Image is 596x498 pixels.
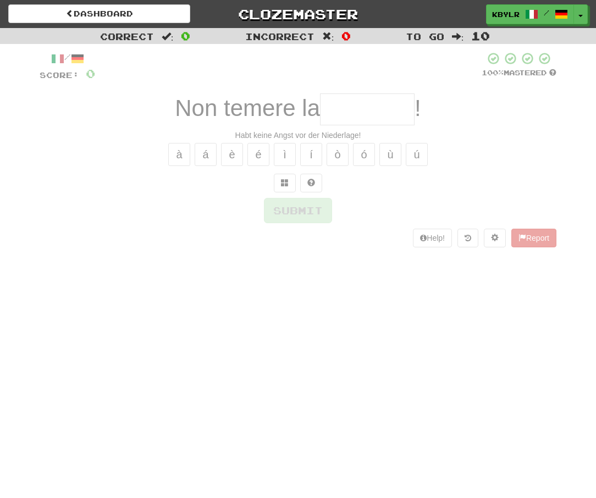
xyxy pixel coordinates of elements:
span: Correct [100,31,154,42]
button: í [300,143,322,166]
div: / [40,52,95,65]
span: 0 [181,29,190,42]
div: Habt keine Angst vor der Niederlage! [40,130,556,141]
button: Round history (alt+y) [457,229,478,247]
span: To go [406,31,444,42]
span: Incorrect [245,31,314,42]
button: ó [353,143,375,166]
button: é [247,143,269,166]
span: / [544,9,549,16]
span: Score: [40,70,79,80]
button: Switch sentence to multiple choice alt+p [274,174,296,192]
span: : [322,32,334,41]
span: : [452,32,464,41]
span: ! [415,95,421,121]
a: Clozemaster [207,4,389,24]
button: ù [379,143,401,166]
a: kbylr / [486,4,574,24]
button: Single letter hint - you only get 1 per sentence and score half the points! alt+h [300,174,322,192]
button: ú [406,143,428,166]
button: ò [327,143,349,166]
span: 0 [341,29,351,42]
span: 100 % [482,68,504,77]
button: á [195,143,217,166]
button: Submit [264,198,332,223]
span: Non temere la [175,95,320,121]
button: ì [274,143,296,166]
button: à [168,143,190,166]
button: Help! [413,229,452,247]
button: Report [511,229,556,247]
span: 0 [86,67,95,80]
span: 10 [471,29,490,42]
span: : [162,32,174,41]
button: è [221,143,243,166]
span: kbylr [492,9,520,19]
a: Dashboard [8,4,190,23]
div: Mastered [482,68,556,78]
